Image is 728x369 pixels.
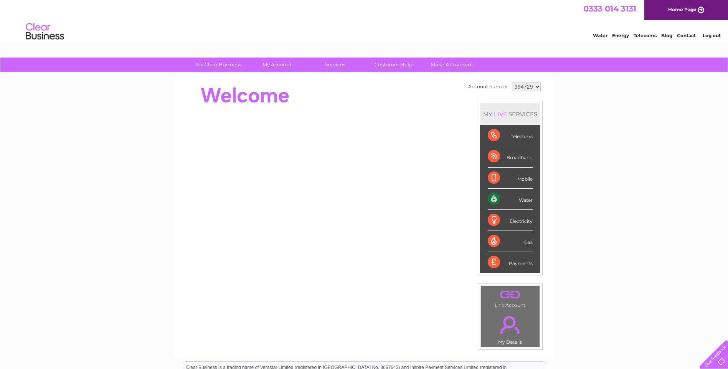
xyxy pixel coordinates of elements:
a: Blog [661,33,672,38]
div: Payments [488,252,533,273]
a: Energy [612,33,629,38]
a: Make A Payment [420,58,484,72]
div: Water [488,189,533,210]
a: Telecoms [634,33,657,38]
a: Log out [703,33,721,38]
div: Clear Business is a trading name of Verastar Limited (registered in [GEOGRAPHIC_DATA] No. 3667643... [183,4,546,37]
a: . [483,288,538,301]
div: Telecoms [488,125,533,146]
td: Link Account [480,286,540,310]
a: Customer Help [362,58,425,72]
a: Services [304,58,367,72]
td: My Details [480,310,540,347]
a: . [483,311,538,338]
div: Broadband [488,146,533,167]
a: My Clear Business [187,58,250,72]
img: logo.png [25,20,64,43]
div: Electricity [488,210,533,231]
div: Mobile [488,168,533,189]
a: Water [593,33,607,38]
div: LIVE [492,110,508,118]
a: My Account [245,58,309,72]
a: 0333 014 3131 [583,4,636,13]
a: Contact [677,33,696,38]
div: Gas [488,231,533,252]
div: MY SERVICES [480,103,540,125]
td: Account number [466,80,510,93]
